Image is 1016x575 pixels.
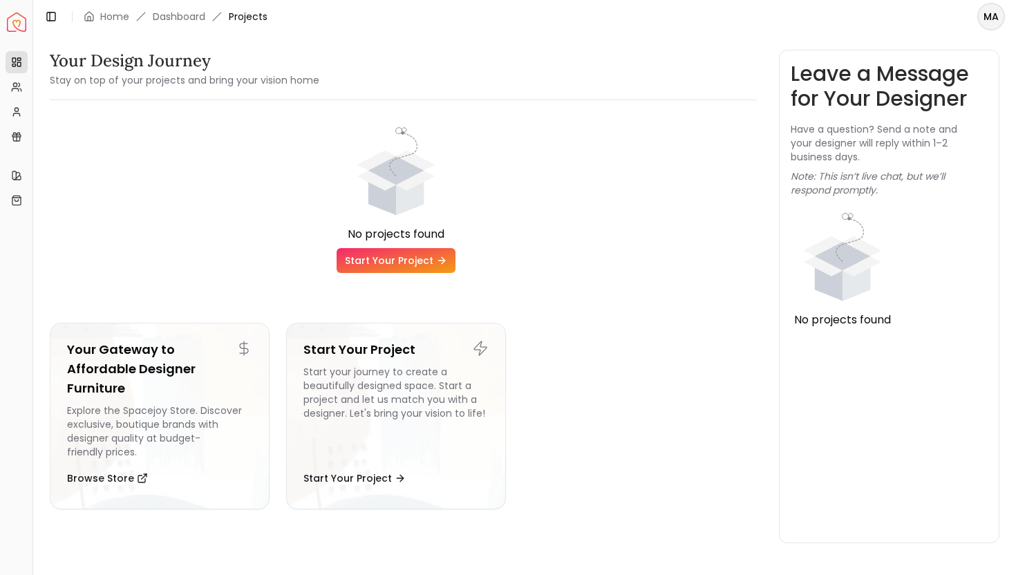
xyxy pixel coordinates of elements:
div: No projects found [791,312,894,328]
div: animation [791,208,894,312]
button: Start Your Project [303,464,406,492]
div: Explore the Spacejoy Store. Discover exclusive, boutique brands with designer quality at budget-f... [67,404,252,459]
a: Start Your Project [337,248,455,273]
button: MA [977,3,1005,30]
a: Start Your ProjectStart your journey to create a beautifully designed space. Start a project and ... [286,323,506,509]
h3: Your Design Journey [50,50,319,72]
p: Note: This isn’t live chat, but we’ll respond promptly. [791,169,988,197]
img: Spacejoy Logo [7,12,26,32]
span: Projects [229,10,267,23]
small: Stay on top of your projects and bring your vision home [50,73,319,87]
div: No projects found [50,226,742,243]
a: Dashboard [153,10,205,23]
a: Your Gateway to Affordable Designer FurnitureExplore the Spacejoy Store. Discover exclusive, bout... [50,323,270,509]
h3: Leave a Message for Your Designer [791,62,988,111]
a: Home [100,10,129,23]
div: animation [344,122,448,226]
div: Start your journey to create a beautifully designed space. Start a project and let us match you w... [303,365,489,459]
span: MA [979,4,1004,29]
button: Browse Store [67,464,148,492]
a: Spacejoy [7,12,26,32]
nav: breadcrumb [84,10,267,23]
h5: Your Gateway to Affordable Designer Furniture [67,340,252,398]
p: Have a question? Send a note and your designer will reply within 1–2 business days. [791,122,988,164]
h5: Start Your Project [303,340,489,359]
